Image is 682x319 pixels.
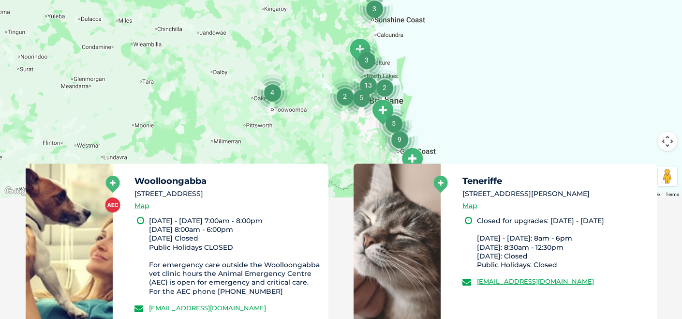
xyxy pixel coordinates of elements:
[149,304,266,312] a: [EMAIL_ADDRESS][DOMAIN_NAME]
[375,105,412,142] div: 5
[343,79,380,116] div: 5
[2,185,34,197] a: Open this area in Google Maps (opens a new window)
[350,67,386,104] div: 13
[658,132,677,151] button: Map camera controls
[477,277,594,285] a: [EMAIL_ADDRESS][DOMAIN_NAME]
[348,42,385,78] div: 3
[2,185,34,197] img: Google
[477,216,648,269] li: Closed for upgrades: [DATE] - [DATE] [DATE] - [DATE]: 8am - 6pm [DATE]: 8:30am - 12:30pm [DATE]: ...
[400,147,424,174] div: Tweed Heads
[134,177,320,185] h5: Woolloongabba
[462,177,648,185] h5: Teneriffe
[326,78,363,115] div: 2
[134,200,149,212] a: Map
[134,189,320,199] li: [STREET_ADDRESS]
[381,121,418,158] div: 9
[348,38,372,64] div: Morayfield
[149,216,320,296] li: [DATE] - [DATE] 7:00am - 8:00pm [DATE] 8:00am - 6:00pm [DATE] Closed Public Holidays CLOSED For e...
[666,192,679,197] a: Terms (opens in new tab)
[254,74,291,111] div: 4
[462,200,477,212] a: Map
[462,189,648,199] li: [STREET_ADDRESS][PERSON_NAME]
